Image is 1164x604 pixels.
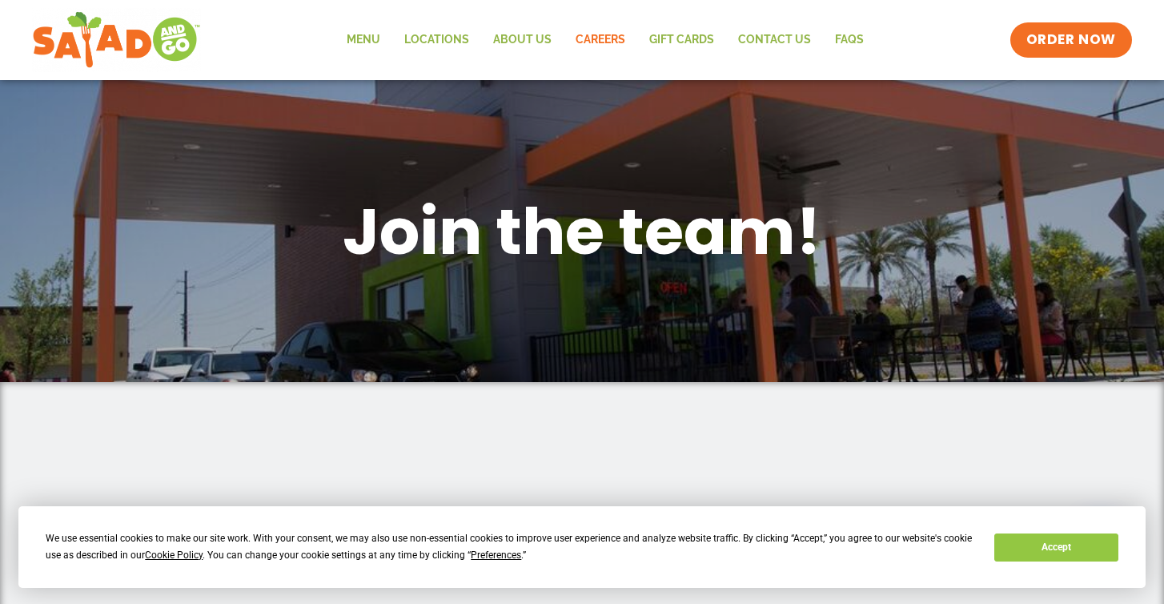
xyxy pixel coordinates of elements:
[564,22,637,58] a: Careers
[32,8,201,72] img: new-SAG-logo-768×292
[823,22,876,58] a: FAQs
[1010,22,1132,58] a: ORDER NOW
[637,22,726,58] a: GIFT CARDS
[335,22,392,58] a: Menu
[18,506,1146,588] div: Cookie Consent Prompt
[471,550,521,561] span: Preferences
[1026,30,1116,50] span: ORDER NOW
[335,22,876,58] nav: Menu
[481,22,564,58] a: About Us
[994,534,1118,562] button: Accept
[46,530,975,564] div: We use essential cookies to make our site work. With your consent, we may also use non-essential ...
[166,190,998,273] h1: Join the team!
[392,22,481,58] a: Locations
[726,22,823,58] a: Contact Us
[145,550,203,561] span: Cookie Policy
